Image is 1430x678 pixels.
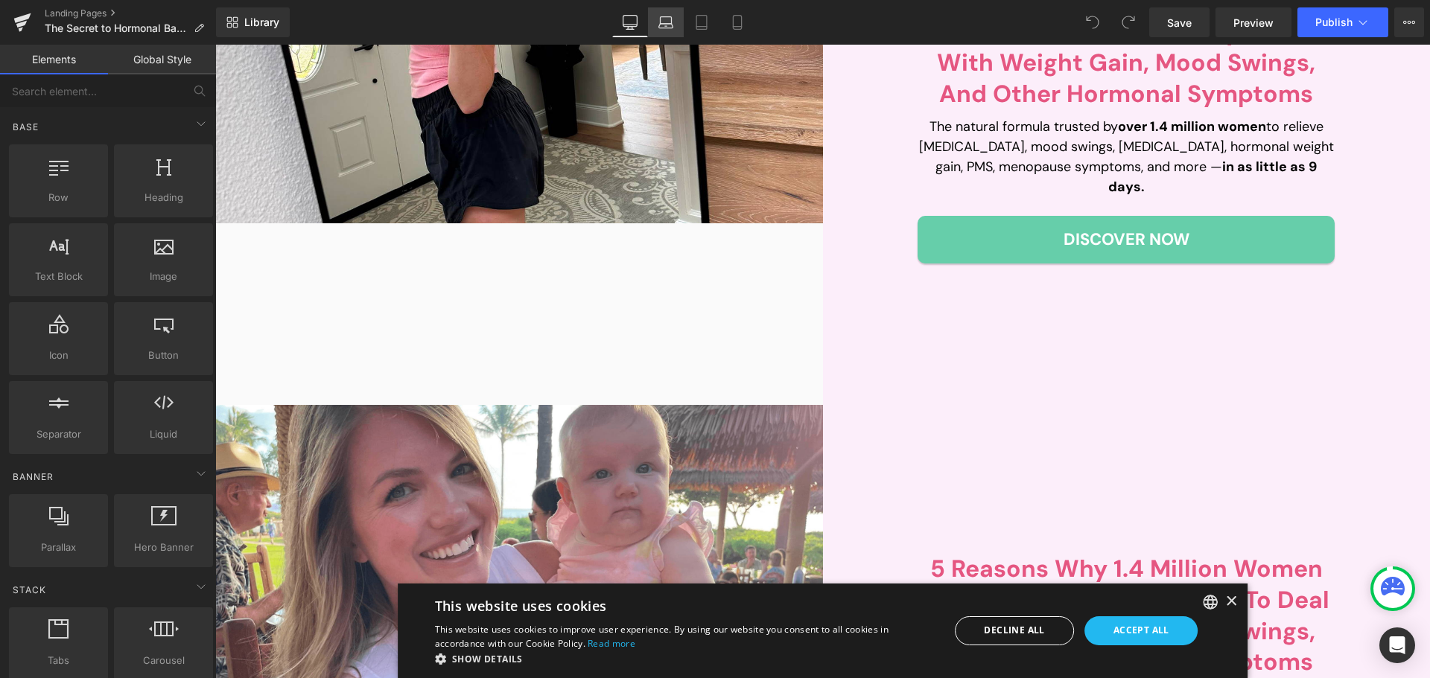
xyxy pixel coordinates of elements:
[45,7,216,19] a: Landing Pages
[118,269,209,284] span: Image
[1233,15,1274,31] span: Preview
[237,608,308,621] span: Show details
[1078,7,1108,37] button: Undo
[220,607,719,622] div: Show details
[1167,15,1192,31] span: Save
[708,508,1114,633] b: 5 Reasons Why 1.4 Million Women Choose Hormone Harmony To Deal With Weight Gain, Mood Swings, And...
[719,7,755,37] a: Mobile
[702,171,1119,219] a: Discover Now
[740,572,859,600] div: Decline all
[684,7,719,37] a: Tablet
[648,7,684,37] a: Laptop
[13,426,104,442] span: Separator
[244,16,279,29] span: Library
[1379,627,1415,663] div: Open Intercom Messenger
[1394,7,1424,37] button: More
[372,592,420,605] a: Read more, opens a new window
[118,190,209,205] span: Heading
[702,72,1119,153] p: The natural formula trusted by to relieve [MEDICAL_DATA], mood swings, [MEDICAL_DATA], hormonal w...
[13,348,104,363] span: Icon
[11,120,40,134] span: Base
[11,583,48,597] span: Stack
[108,45,216,74] a: Global Style
[216,7,290,37] a: New Library
[13,269,104,284] span: Text Block
[848,182,974,208] span: Discover Now
[1010,551,1021,563] div: Close
[45,22,188,34] span: The Secret to Hormonal Balance for Women
[118,653,209,668] span: Carousel
[13,540,104,555] span: Parallax
[118,426,209,442] span: Liquid
[903,73,1051,91] strong: over 1.4 million women
[118,540,209,555] span: Hero Banner
[1297,7,1388,37] button: Publish
[13,190,104,205] span: Row
[612,7,648,37] a: Desktop
[869,572,982,600] div: Accept all
[1215,7,1291,37] a: Preview
[13,653,104,668] span: Tabs
[220,548,682,570] div: This website uses cookies
[1113,7,1143,37] button: Redo
[1315,16,1353,28] span: Publish
[182,539,1033,633] div: Cookie consent dialog
[11,470,55,484] span: Banner
[220,578,673,606] span: This website uses cookies to improve user experience. By using our website you consent to all coo...
[118,348,209,363] span: Button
